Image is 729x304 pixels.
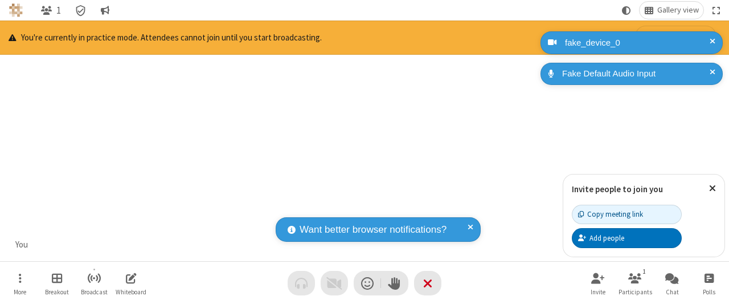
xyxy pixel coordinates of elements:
[591,289,605,295] span: Invite
[561,37,714,50] div: fake_device_0
[655,267,689,299] button: Open chat
[96,2,114,19] button: Conversation
[77,267,111,299] button: Start broadcast
[354,271,381,295] button: Send a reaction
[9,31,322,44] p: You're currently in practice mode. Attendees cannot join until you start broadcasting.
[11,238,32,252] div: You
[56,5,61,16] span: 1
[635,26,716,50] button: Start broadcasting
[578,209,643,220] div: Copy meeting link
[288,271,315,295] button: Audio problem - check your Internet connection or call by phone
[703,289,715,295] span: Polls
[640,2,703,19] button: Change layout
[572,228,682,248] button: Add people
[618,267,652,299] button: Open participant list
[414,271,441,295] button: End or leave meeting
[708,2,725,19] button: Fullscreen
[81,289,108,295] span: Broadcast
[581,267,615,299] button: Invite participants (Alt+I)
[666,289,679,295] span: Chat
[116,289,146,295] span: Whiteboard
[70,2,92,19] div: Meeting details Encryption enabled
[617,2,636,19] button: Using system theme
[572,184,663,194] label: Invite people to join you
[9,3,23,17] img: QA Selenium DO NOT DELETE OR CHANGE
[321,271,348,295] button: Video
[692,267,726,299] button: Open poll
[619,289,652,295] span: Participants
[36,2,65,19] button: Open participant list
[114,267,148,299] button: Open shared whiteboard
[640,266,649,277] div: 1
[657,6,699,15] span: Gallery view
[381,271,408,295] button: Raise hand
[40,267,74,299] button: Manage Breakout Rooms
[45,289,69,295] span: Breakout
[14,289,26,295] span: More
[558,67,714,80] div: Fake Default Audio Input
[701,175,724,202] button: Close popover
[300,222,447,237] span: Want better browser notifications?
[3,267,37,299] button: Open menu
[572,205,682,224] button: Copy meeting link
